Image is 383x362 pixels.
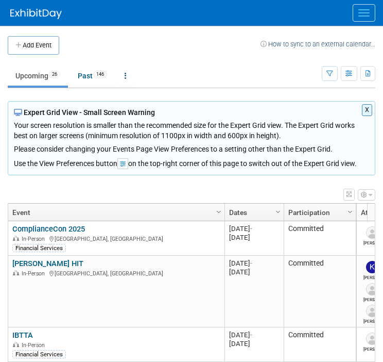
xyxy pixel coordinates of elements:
a: How to sync to an external calendar... [260,40,375,48]
div: Financial Services [12,350,66,358]
div: Jeff Borja [363,345,381,352]
div: Please consider changing your Events Page View Preferences to a setting other than the Expert Grid. [14,141,369,154]
a: Upcoming26 [8,66,68,86]
div: Expert Grid View - Small Screen Warning [14,107,369,118]
div: [DATE] [229,331,279,339]
div: [GEOGRAPHIC_DATA], [GEOGRAPHIC_DATA] [12,234,220,243]
div: James (Jim) Hosty [363,295,381,302]
button: Menu [353,4,375,22]
div: Bob Duggan [363,239,381,245]
div: [DATE] [229,268,279,276]
img: Jeff Borja [366,333,378,345]
span: - [250,225,252,233]
img: In-Person Event [13,270,19,275]
span: Column Settings [274,208,282,216]
div: Kate Leitao [363,273,381,280]
img: In-Person Event [13,236,19,241]
img: Kate Leitao [366,261,378,273]
td: Committed [284,256,356,327]
img: Elizabeth Vanschoyck [366,305,378,317]
img: In-Person Event [13,342,19,347]
span: 26 [49,71,60,78]
a: Past146 [70,66,115,86]
button: X [362,104,373,116]
img: ExhibitDay [10,9,62,19]
div: [DATE] [229,233,279,242]
div: [DATE] [229,259,279,268]
a: Participation [288,204,349,221]
a: [PERSON_NAME] HIT [12,259,83,268]
span: - [250,331,252,339]
td: Committed [284,221,356,256]
div: Use the View Preferences button on the top-right corner of this page to switch out of the Expert ... [14,154,369,169]
span: In-Person [22,270,48,277]
div: Elizabeth Vanschoyck [363,317,381,324]
div: Financial Services [12,244,66,252]
td: Committed [284,327,356,362]
a: Column Settings [345,204,356,219]
img: James (Jim) Hosty [366,283,378,295]
span: In-Person [22,236,48,242]
div: [DATE] [229,224,279,233]
span: In-Person [22,342,48,349]
a: ComplianceCon 2025 [12,224,85,234]
span: - [250,259,252,267]
div: Your screen resolution is smaller than the recommended size for the Expert Grid view. The Expert ... [14,118,369,154]
button: Add Event [8,36,59,55]
a: Column Settings [214,204,225,219]
img: Bob Duggan [366,226,378,239]
div: [GEOGRAPHIC_DATA], [GEOGRAPHIC_DATA] [12,269,220,277]
div: [DATE] [229,339,279,348]
a: Event [12,204,218,221]
span: 146 [93,71,107,78]
a: IBTTA [12,331,33,340]
span: Column Settings [215,208,223,216]
span: Column Settings [346,208,354,216]
a: Column Settings [273,204,284,219]
a: Dates [229,204,277,221]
